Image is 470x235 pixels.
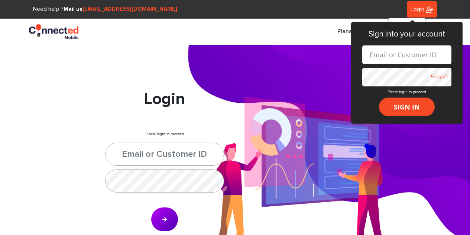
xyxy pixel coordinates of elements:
form: Please login to proceed [362,45,451,116]
strong: Mail us [64,6,177,12]
a: [EMAIL_ADDRESS][DOMAIN_NAME] [82,6,177,12]
a: Forgot? [430,74,448,79]
input: Email or Customer ID [105,143,224,166]
h3: Sign into your account [362,29,451,39]
a: Plans [332,24,357,39]
span: Need help ? [33,6,177,12]
button: SIGN IN [379,98,435,116]
input: Email or Customer ID [362,45,451,64]
span: Login [411,6,424,12]
iframe: Chat Widget [433,199,470,235]
h1: Login [105,89,224,109]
